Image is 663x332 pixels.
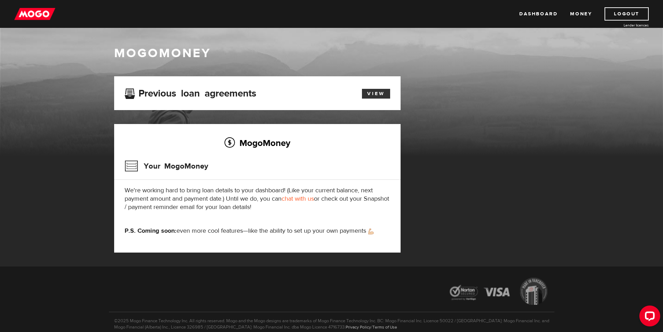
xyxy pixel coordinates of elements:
h1: MogoMoney [114,46,549,61]
p: We're working hard to bring loan details to your dashboard! (Like your current balance, next paym... [125,186,390,211]
a: chat with us [282,195,314,203]
iframe: LiveChat chat widget [634,303,663,332]
a: Dashboard [519,7,558,21]
a: Privacy Policy [346,324,371,330]
a: Logout [605,7,649,21]
h3: Your MogoMoney [125,157,208,175]
p: ©2025 Mogo Finance Technology Inc. All rights reserved. Mogo and the Mogo designs are trademarks ... [109,312,554,330]
p: even more cool features—like the ability to set up your own payments [125,227,390,235]
a: Lender licences [597,23,649,28]
img: legal-icons-92a2ffecb4d32d839781d1b4e4802d7b.png [443,272,554,312]
strong: P.S. Coming soon: [125,227,176,235]
h2: MogoMoney [125,136,390,150]
a: Terms of Use [372,324,397,330]
img: mogo_logo-11ee424be714fa7cbb0f0f49df9e16ec.png [14,7,55,21]
h3: Previous loan agreements [125,88,256,97]
a: View [362,89,390,99]
img: strong arm emoji [368,229,374,234]
a: Money [570,7,592,21]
